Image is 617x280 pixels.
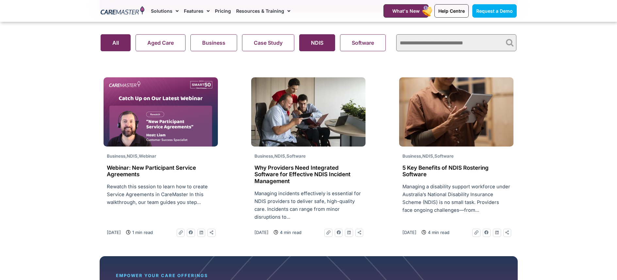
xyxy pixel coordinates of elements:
[274,153,285,159] span: NDIS
[434,4,469,18] a: Help Centre
[107,153,156,159] span: , ,
[107,153,125,159] span: Business
[472,4,517,18] a: Request a Demo
[254,164,362,184] h2: Why Providers Need Integrated Software for Effective NDIS Incident Management
[438,8,465,14] span: Help Centre
[434,153,454,159] span: Software
[104,77,218,147] img: REWATCH New Participant Service Agreements_Website Thumb
[136,34,186,51] button: Aged Care
[101,6,145,16] img: CareMaster Logo
[402,229,416,236] a: [DATE]
[190,34,237,51] button: Business
[107,183,215,206] p: Rewatch this session to learn how to create Service Agreements in CareMaster In this walkthrough,...
[402,153,421,159] span: Business
[402,153,454,159] span: , ,
[422,153,433,159] span: NDIS
[383,4,429,18] a: What's New
[476,8,513,14] span: Request a Demo
[254,229,268,236] a: [DATE]
[107,164,215,178] h2: Webinar: New Participant Service Agreements
[127,153,138,159] span: NDIS
[131,229,153,236] span: 1 min read
[254,190,362,221] p: Managing incidents effectively is essential for NDIS providers to deliver safe, high-quality care...
[254,153,273,159] span: Business
[340,34,386,51] button: Software
[107,229,121,236] a: [DATE]
[402,183,510,214] p: Managing a disability support workforce under Australia’s National Disability Insurance Scheme (N...
[242,34,294,51] button: Case Study
[402,164,510,178] h2: 5 Key Benefits of NDIS Rostering Software
[139,153,156,159] span: Webinar
[392,8,420,14] span: What's New
[286,153,306,159] span: Software
[299,34,335,51] button: NDIS
[399,77,513,147] img: set-designer-work-indoors
[254,230,268,235] time: [DATE]
[101,34,131,51] button: All
[278,229,301,236] span: 4 min read
[402,230,416,235] time: [DATE]
[116,272,235,278] div: EMPOWER YOUR CARE OFFERINGS
[426,229,449,236] span: 4 min read
[251,77,365,147] img: man-wheelchair-working-front-view
[254,153,306,159] span: , ,
[107,230,121,235] time: [DATE]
